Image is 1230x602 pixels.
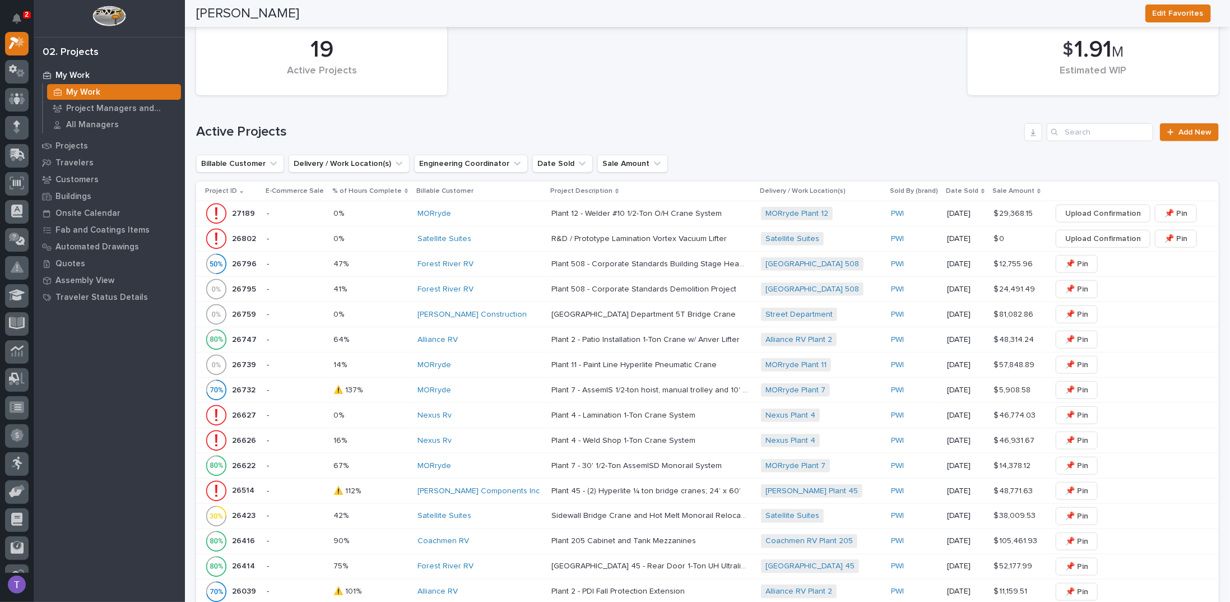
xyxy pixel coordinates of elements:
a: Alliance RV Plant 2 [765,335,832,345]
a: Satellite Suites [417,234,471,244]
a: Alliance RV Plant 2 [765,587,832,596]
a: MORryde [417,209,451,219]
a: Travelers [34,154,185,171]
p: $ 12,755.96 [994,257,1035,269]
a: PWI [891,587,904,596]
p: ⚠️ 101% [333,585,364,596]
p: Sidewall Bridge Crane and Hot Melt Monorail Relocation [551,509,750,521]
button: 📌 Pin [1056,331,1098,349]
button: Sale Amount [597,155,668,173]
tr: 2675926759 -0%0% [PERSON_NAME] Construction [GEOGRAPHIC_DATA] Department 5T Bridge Crane[GEOGRAPH... [196,302,1219,327]
a: My Work [34,67,185,84]
a: PWI [891,436,904,446]
button: users-avatar [5,573,29,596]
p: [DATE] [947,285,985,294]
p: Billable Customer [416,185,474,197]
a: PWI [891,511,904,521]
p: 0% [333,207,346,219]
p: Fab and Coatings Items [55,225,150,235]
p: 26414 [232,559,257,571]
a: Traveler Status Details [34,289,185,305]
div: Active Projects [215,65,428,89]
tr: 2641626416 -90%90% Coachmen RV Plant 205 Cabinet and Tank MezzaninesPlant 205 Cabinet and Tank Me... [196,529,1219,554]
p: $ 57,848.89 [994,358,1037,370]
a: [PERSON_NAME] Construction [417,310,527,319]
button: 📌 Pin [1056,381,1098,399]
p: [DATE] [947,386,985,395]
p: [DATE] [947,335,985,345]
p: $ 29,368.15 [994,207,1035,219]
button: 📌 Pin [1056,457,1098,475]
a: [GEOGRAPHIC_DATA] 508 [765,260,859,269]
span: Add New [1178,128,1212,136]
a: Forest River RV [417,285,474,294]
p: My Work [66,87,100,98]
button: Upload Confirmation [1056,230,1150,248]
input: Search [1047,123,1153,141]
a: Quotes [34,255,185,272]
p: 27189 [232,207,257,219]
tr: 2662626626 -16%16% Nexus Rv Plant 4 - Weld Shop 1-Ton Crane SystemPlant 4 - Weld Shop 1-Ton Crane... [196,428,1219,453]
button: 📌 Pin [1155,205,1197,223]
p: Warsaw Public Works Street Department 5T Bridge Crane [551,308,738,319]
button: 📌 Pin [1056,558,1098,576]
a: Satellite Suites [765,511,819,521]
p: Delivery / Work Location(s) [760,185,846,197]
p: $ 48,771.63 [994,484,1035,496]
button: Upload Confirmation [1056,205,1150,223]
p: $ 52,177.99 [994,559,1034,571]
p: - [267,511,324,521]
tr: 2673226732 -⚠️ 137%⚠️ 137% MORryde Plant 7 - AssemIS 1/2-ton hoist, manual trolley and 10' buffer... [196,377,1219,402]
p: [DATE] [947,587,985,596]
p: 67% [333,459,351,471]
span: 📌 Pin [1065,383,1088,397]
a: Forest River RV [417,562,474,571]
a: Add New [1160,123,1219,141]
p: Plant 508 - Corporate Standards Building Stage Headers Installation [551,257,750,269]
p: $ 5,908.58 [994,383,1033,395]
p: 26514 [232,484,257,496]
p: Date Sold [946,185,978,197]
p: 26796 [232,257,259,269]
p: Assembly View [55,276,114,286]
span: 📌 Pin [1065,333,1088,346]
span: 📌 Pin [1164,232,1187,246]
p: $ 46,931.67 [994,434,1037,446]
p: 26039 [232,585,258,596]
p: - [267,234,324,244]
p: Plant 4 - Lamination 1-Ton Crane System [551,409,698,420]
p: Project ID [205,185,237,197]
p: $ 46,774.03 [994,409,1038,420]
button: 📌 Pin [1056,280,1098,298]
a: [PERSON_NAME] Components Inc [417,487,540,496]
span: 📌 Pin [1065,358,1088,372]
span: Edit Favorites [1153,7,1204,20]
p: Plant 45 - (2) Hyperlite ¼ ton bridge cranes; 24’ x 60’ [551,484,743,496]
h1: Active Projects [196,124,1020,140]
p: 47% [333,257,351,269]
p: 41% [333,283,349,294]
span: 📌 Pin [1065,510,1088,523]
p: 26732 [232,383,258,395]
a: Buildings [34,188,185,205]
p: $ 81,082.86 [994,308,1036,319]
p: Onsite Calendar [55,209,120,219]
p: [DATE] [947,461,985,471]
a: Alliance RV [417,335,458,345]
span: $ [1062,39,1073,61]
a: PWI [891,411,904,420]
tr: 2718927189 -0%0% MORryde Plant 12 - Welder #10 1/2-Ton O/H Crane SystemPlant 12 - Welder #10 1/2-... [196,201,1219,226]
p: [DATE] [947,260,985,269]
tr: 2641426414 -75%75% Forest River RV [GEOGRAPHIC_DATA] 45 - Rear Door 1-Ton UH Ultralite Bridge Cra... [196,554,1219,579]
p: 75% [333,559,350,571]
p: [DATE] [947,536,985,546]
p: - [267,436,324,446]
span: 📌 Pin [1065,434,1088,447]
p: All Managers [66,120,119,130]
p: [DATE] [947,411,985,420]
p: Traveler Status Details [55,293,148,303]
p: $ 48,314.24 [994,333,1036,345]
p: E-Commerce Sale [266,185,324,197]
p: - [267,260,324,269]
p: My Work [55,71,90,81]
